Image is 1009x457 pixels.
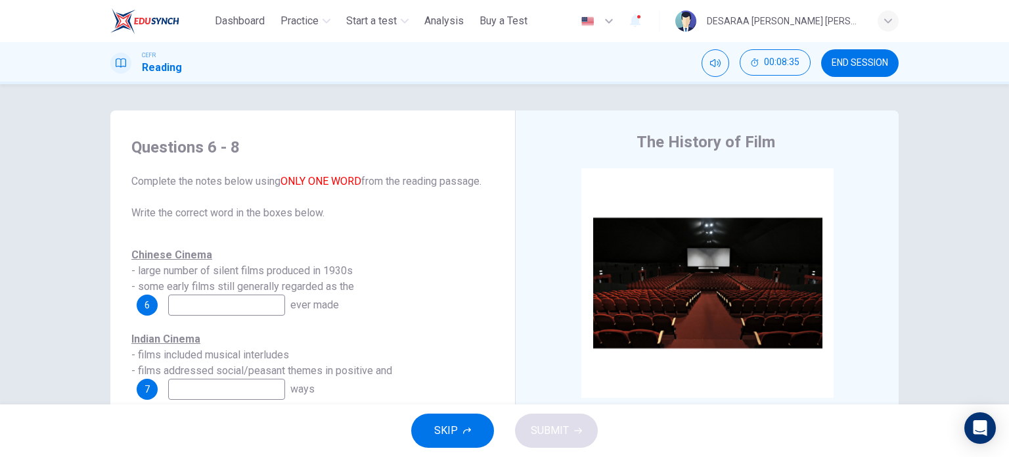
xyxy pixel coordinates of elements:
span: 6 [145,301,150,310]
button: Buy a Test [474,9,533,33]
span: 00:08:35 [764,57,799,68]
a: ELTC logo [110,8,210,34]
span: Analysis [424,13,464,29]
h4: Questions 6 - 8 [131,137,494,158]
img: ELTC logo [110,8,179,34]
button: Start a test [341,9,414,33]
span: ever made [290,299,339,311]
button: Dashboard [210,9,270,33]
button: SKIP [411,414,494,448]
span: Start a test [346,13,397,29]
button: END SESSION [821,49,899,77]
span: 7 [145,385,150,394]
span: ways [290,383,315,395]
span: Dashboard [215,13,265,29]
span: Complete the notes below using from the reading passage. Write the correct word in the boxes below. [131,174,494,221]
button: Analysis [419,9,469,33]
font: ONLY ONE WORD [280,175,361,187]
span: - films included musical interludes - films addressed social/peasant themes in positive and [131,333,392,377]
button: Practice [275,9,336,33]
u: Chinese Cinema [131,249,212,261]
span: - large number of silent films produced in 1930s - some early films still generally regarded as the [131,249,354,293]
button: 00:08:35 [740,49,811,76]
span: END SESSION [832,58,888,68]
div: Hide [740,49,811,77]
span: Buy a Test [480,13,527,29]
h1: Reading [142,60,182,76]
img: Profile picture [675,11,696,32]
span: SKIP [434,421,458,440]
div: Open Intercom Messenger [964,412,996,444]
span: Practice [280,13,319,29]
h4: The History of Film [637,132,775,153]
u: Indian Cinema [131,333,200,345]
span: CEFR [142,51,156,60]
img: en [579,16,596,26]
div: DESARAA [PERSON_NAME] [PERSON_NAME] KPM-Guru [707,13,862,29]
div: Mute [702,49,729,77]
